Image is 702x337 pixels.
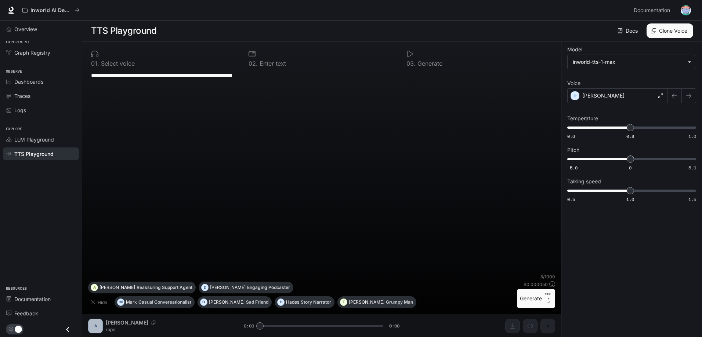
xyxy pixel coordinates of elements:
[540,274,555,280] p: 5 / 1000
[3,75,79,88] a: Dashboards
[567,196,575,202] span: 0.5
[567,165,578,171] span: -5.0
[567,81,580,86] p: Voice
[688,133,696,139] span: 1.0
[91,61,99,66] p: 0 1 .
[14,136,54,143] span: LLM Playground
[634,6,670,15] span: Documentation
[19,3,83,18] button: All workspaces
[14,295,51,303] span: Documentation
[629,165,632,171] span: 0
[337,296,416,308] button: T[PERSON_NAME]Grumpy Man
[14,106,26,114] span: Logs
[246,300,268,304] p: Sad Friend
[517,289,555,308] button: GenerateCTRL +⏎
[30,7,72,14] p: Inworld AI Demos
[88,296,112,308] button: Hide
[647,23,693,38] button: Clone Voice
[99,285,135,290] p: [PERSON_NAME]
[275,296,334,308] button: HHadesStory Narrator
[247,285,290,290] p: Engaging Podcaster
[616,23,641,38] a: Docs
[3,293,79,305] a: Documentation
[91,282,98,293] div: A
[386,300,413,304] p: Grumpy Man
[3,23,79,36] a: Overview
[202,282,208,293] div: D
[3,133,79,146] a: LLM Playground
[567,47,582,52] p: Model
[249,61,258,66] p: 0 2 .
[286,300,299,304] p: Hades
[340,296,347,308] div: T
[258,61,286,66] p: Enter text
[209,300,245,304] p: [PERSON_NAME]
[115,296,195,308] button: MMarkCasual Conversationalist
[681,5,691,15] img: User avatar
[3,89,79,102] a: Traces
[15,325,22,333] span: Dark mode toggle
[91,23,156,38] h1: TTS Playground
[631,3,676,18] a: Documentation
[138,300,191,304] p: Casual Conversationalist
[210,285,246,290] p: [PERSON_NAME]
[200,296,207,308] div: O
[626,196,634,202] span: 1.0
[199,282,293,293] button: D[PERSON_NAME]Engaging Podcaster
[14,49,50,56] span: Graph Registry
[688,165,696,171] span: 5.0
[524,281,548,287] p: $ 0.000050
[582,92,625,99] p: [PERSON_NAME]
[3,307,79,320] a: Feedback
[567,147,579,153] p: Pitch
[568,55,696,69] div: inworld-tts-1-max
[626,133,634,139] span: 0.8
[198,296,272,308] button: O[PERSON_NAME]Sad Friend
[88,282,196,293] button: A[PERSON_NAME]Reassuring Support Agent
[14,25,37,33] span: Overview
[14,78,43,85] span: Dashboards
[545,292,552,301] p: CTRL +
[117,296,124,308] div: M
[14,150,54,158] span: TTS Playground
[406,61,416,66] p: 0 3 .
[137,285,192,290] p: Reassuring Support Agent
[3,46,79,59] a: Graph Registry
[567,133,575,139] span: 0.6
[126,300,137,304] p: Mark
[278,296,284,308] div: H
[567,179,601,184] p: Talking speed
[349,300,384,304] p: [PERSON_NAME]
[14,309,38,317] span: Feedback
[301,300,331,304] p: Story Narrator
[416,61,442,66] p: Generate
[14,92,30,100] span: Traces
[567,116,598,121] p: Temperature
[688,196,696,202] span: 1.5
[545,292,552,305] p: ⏎
[573,58,684,66] div: inworld-tts-1-max
[3,147,79,160] a: TTS Playground
[3,104,79,117] a: Logs
[679,3,693,18] button: User avatar
[99,61,135,66] p: Select voice
[59,322,76,337] button: Close drawer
